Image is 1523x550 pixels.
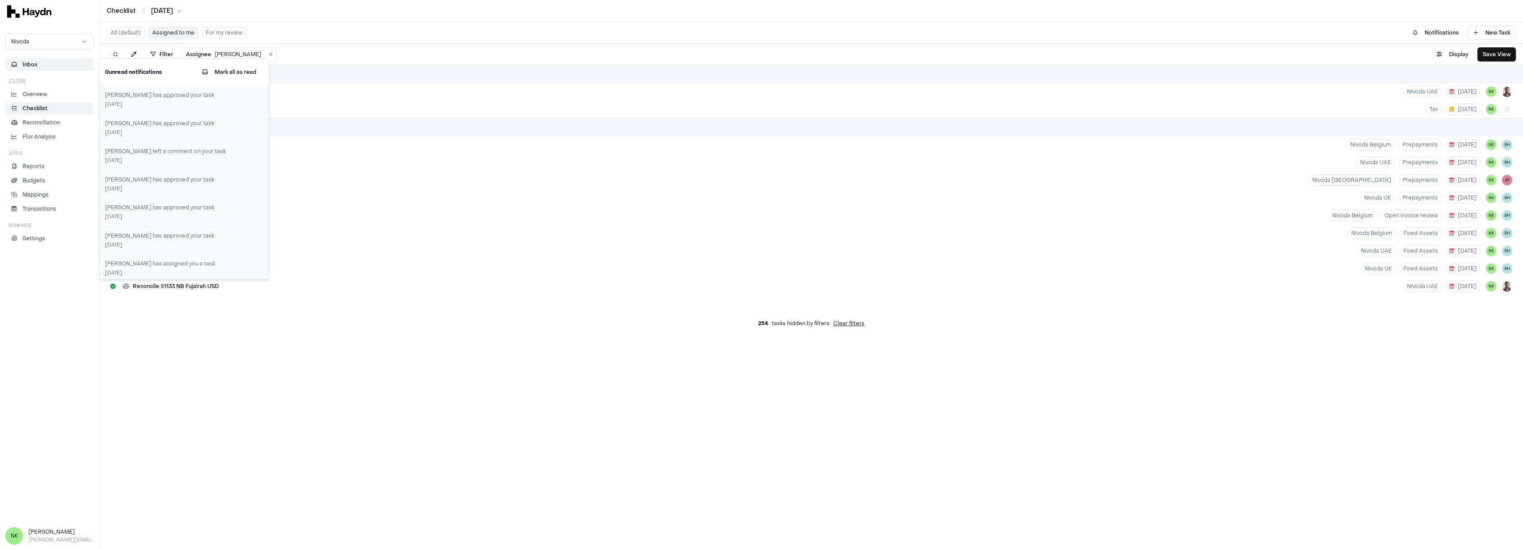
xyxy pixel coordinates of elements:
a: Checklist [107,7,136,15]
button: NK [1486,175,1496,185]
button: For my review [202,27,247,38]
p: Budgets [23,177,45,185]
button: [DATE] [1446,281,1480,292]
button: Prepayments [1399,174,1442,186]
span: [DATE] [1450,106,1477,113]
img: JP Smit [1502,281,1512,292]
nav: breadcrumb [107,7,182,15]
h3: [PERSON_NAME] has approved your task [105,204,248,212]
button: Nivoda Belgium [1328,210,1377,221]
button: BH [1502,192,1512,203]
button: [DATE] [1446,86,1480,97]
span: Inbox [23,61,38,69]
button: AF [1502,175,1512,185]
span: [DATE] [1450,159,1477,166]
button: Notifications [1407,26,1464,40]
button: Nivoda [GEOGRAPHIC_DATA] [1308,174,1395,186]
button: NK [1486,263,1496,274]
span: Reconcile 51133 NB Fujairah USD [133,283,219,290]
span: [DATE] [1450,265,1477,272]
p: Reports [23,162,45,170]
a: Reports [5,160,94,173]
a: Reconciliation [5,116,94,129]
p: Reconciliation [23,119,60,127]
img: svg+xml,%3c [7,5,51,18]
button: NK [1486,86,1496,97]
button: Mark all as read [195,64,263,80]
div: [DATE] [105,101,248,108]
h2: 0 unread notification s [105,68,162,76]
p: Transactions [23,205,56,213]
button: BH [1502,263,1512,274]
button: Assignee[PERSON_NAME] [182,49,265,60]
button: Nivoda UAE [1357,245,1396,257]
button: [DATE] [1446,210,1480,221]
h3: [PERSON_NAME] has approved your task [105,176,248,184]
h3: [PERSON_NAME] has assigned you a task [105,260,248,268]
a: Overview [5,88,94,100]
button: NK [1486,228,1496,238]
span: [DATE] [1450,212,1477,219]
button: [DATE] [151,7,182,15]
button: Nivoda Belgium [1346,139,1395,150]
span: [DATE] [1450,194,1477,201]
button: [DATE] [1446,192,1480,204]
a: Budgets [5,174,94,187]
button: Fixed Assets [1399,227,1442,239]
p: [PERSON_NAME][EMAIL_ADDRESS][DOMAIN_NAME] [28,536,94,544]
a: Transactions [5,203,94,215]
button: Prepayments [1399,157,1442,168]
button: NK [1486,246,1496,256]
p: Settings [23,235,45,242]
p: Mappings [23,191,49,199]
div: [DATE] [105,129,248,137]
h3: [PERSON_NAME] has approved your task [105,232,248,240]
span: [DATE] [1450,283,1477,290]
button: [DATE] [1446,174,1480,186]
button: Display [1431,47,1474,62]
a: Mappings [5,188,94,201]
p: Overview [23,90,47,98]
span: NK [5,527,23,545]
button: [DATE] [1446,263,1480,274]
span: NK [1486,139,1496,150]
p: Checklist [23,104,47,112]
span: [DATE] [1450,230,1477,237]
span: BH [1502,157,1512,168]
button: Nivoda UAE [1403,86,1442,97]
button: NK [1486,192,1496,203]
div: [DATE] [105,185,248,193]
div: [DATE] [105,213,248,221]
button: Prepayments [1399,139,1442,150]
button: [DATE] [1446,157,1480,168]
button: BH [1502,246,1512,256]
h3: [PERSON_NAME] has approved your task [105,91,248,99]
h3: [PERSON_NAME] [28,528,94,536]
button: [DATE] [1446,104,1480,115]
h3: [PERSON_NAME] left a comment on your task [105,147,248,155]
button: NK [1486,157,1496,168]
button: Clear filters [833,320,865,327]
button: Prepayments [1399,192,1442,204]
button: [DATE] [1446,245,1480,257]
button: Nivoda UAE [1403,281,1442,292]
span: BH [1502,139,1512,150]
div: [DATE] [105,157,248,165]
button: [DATE] [1446,139,1480,150]
button: NK [1486,210,1496,221]
span: 254 [758,320,768,327]
h3: Manage [9,222,31,229]
button: Fixed Assets [1399,263,1442,274]
div: [DATE] [105,269,248,277]
span: [DATE] [151,7,173,15]
button: Assigned to me [148,27,198,38]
